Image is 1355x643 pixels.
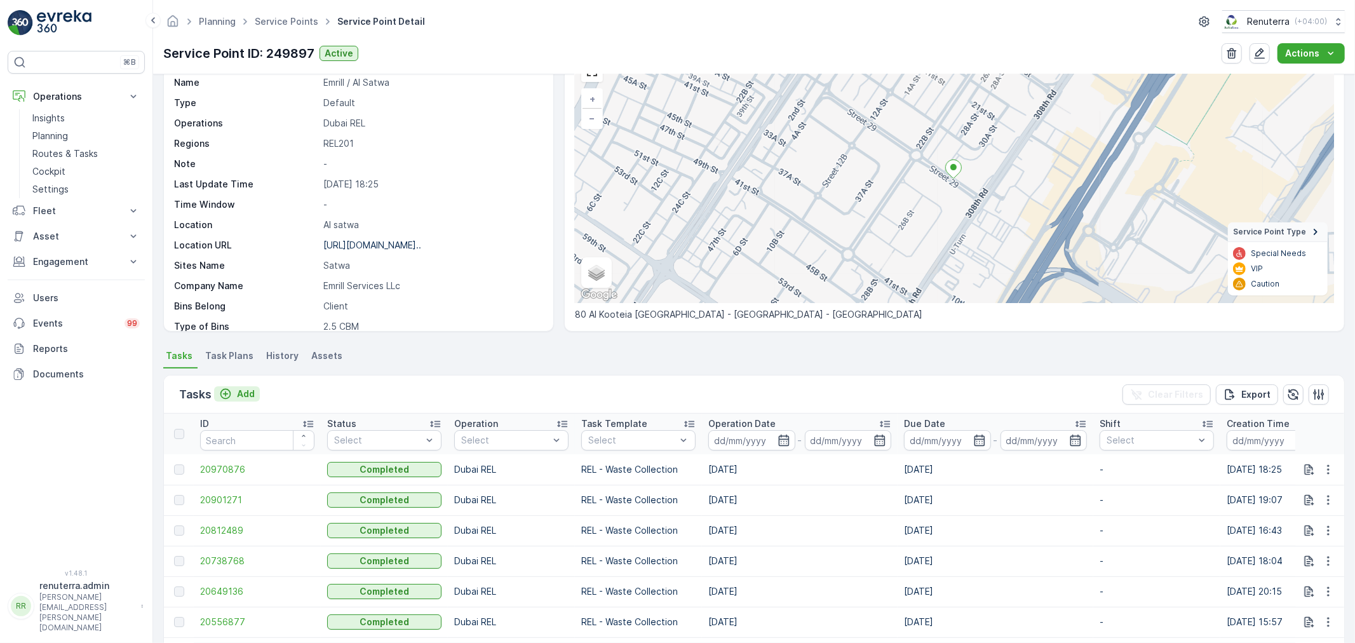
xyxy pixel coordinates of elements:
[1227,417,1290,430] p: Creation Time
[323,198,540,211] p: -
[200,585,314,598] a: 20649136
[904,417,945,430] p: Due Date
[174,259,318,272] p: Sites Name
[27,127,145,145] a: Planning
[174,495,184,505] div: Toggle Row Selected
[588,434,676,447] p: Select
[327,417,356,430] p: Status
[583,259,610,287] a: Layers
[1093,485,1220,515] td: -
[323,300,540,313] p: Client
[311,349,342,362] span: Assets
[805,430,892,450] input: dd/mm/yyyy
[448,454,575,485] td: Dubai REL
[205,349,253,362] span: Task Plans
[8,579,145,633] button: RRrenuterra.admin[PERSON_NAME][EMAIL_ADDRESS][PERSON_NAME][DOMAIN_NAME]
[8,311,145,336] a: Events99
[1093,454,1220,485] td: -
[360,524,409,537] p: Completed
[32,130,68,142] p: Planning
[33,368,140,381] p: Documents
[8,10,33,36] img: logo
[166,19,180,30] a: Homepage
[583,109,602,128] a: Zoom Out
[360,616,409,628] p: Completed
[1247,15,1290,28] p: Renuterra
[581,417,647,430] p: Task Template
[200,417,209,430] p: ID
[589,112,595,123] span: −
[255,16,318,27] a: Service Points
[702,607,898,637] td: [DATE]
[174,76,318,89] p: Name
[27,180,145,198] a: Settings
[166,349,192,362] span: Tasks
[33,205,119,217] p: Fleet
[174,97,318,109] p: Type
[360,555,409,567] p: Completed
[461,434,549,447] p: Select
[323,280,540,292] p: Emrill Services LLc
[1251,248,1306,259] p: Special Needs
[323,117,540,130] p: Dubai REL
[1100,417,1121,430] p: Shift
[200,463,314,476] a: 20970876
[575,485,702,515] td: REL - Waste Collection
[323,76,540,89] p: Emrill / Al Satwa
[32,112,65,125] p: Insights
[575,576,702,607] td: REL - Waste Collection
[174,617,184,627] div: Toggle Row Selected
[575,454,702,485] td: REL - Waste Collection
[448,546,575,576] td: Dubai REL
[174,525,184,536] div: Toggle Row Selected
[320,46,358,61] button: Active
[1233,227,1306,237] span: Service Point Type
[335,15,428,28] span: Service Point Detail
[327,584,442,599] button: Completed
[898,485,1093,515] td: [DATE]
[575,546,702,576] td: REL - Waste Collection
[33,342,140,355] p: Reports
[1107,434,1194,447] p: Select
[1093,515,1220,546] td: -
[39,592,135,633] p: [PERSON_NAME][EMAIL_ADDRESS][PERSON_NAME][DOMAIN_NAME]
[590,93,595,104] span: +
[323,219,540,231] p: Al satwa
[174,198,318,211] p: Time Window
[33,255,119,268] p: Engagement
[360,463,409,476] p: Completed
[798,433,802,448] p: -
[127,318,137,328] p: 99
[327,523,442,538] button: Completed
[174,117,318,130] p: Operations
[174,178,318,191] p: Last Update Time
[8,569,145,577] span: v 1.48.1
[200,524,314,537] a: 20812489
[174,464,184,475] div: Toggle Row Selected
[323,97,540,109] p: Default
[360,494,409,506] p: Completed
[1227,430,1314,450] input: dd/mm/yyyy
[33,230,119,243] p: Asset
[898,546,1093,576] td: [DATE]
[174,280,318,292] p: Company Name
[200,555,314,567] a: 20738768
[583,90,602,109] a: Zoom In
[1093,546,1220,576] td: -
[200,616,314,628] span: 20556877
[27,145,145,163] a: Routes & Tasks
[174,158,318,170] p: Note
[898,515,1093,546] td: [DATE]
[323,259,540,272] p: Satwa
[200,494,314,506] a: 20901271
[8,336,145,362] a: Reports
[8,362,145,387] a: Documents
[323,320,540,333] p: 2.5 CBM
[708,417,776,430] p: Operation Date
[702,576,898,607] td: [DATE]
[702,485,898,515] td: [DATE]
[448,485,575,515] td: Dubai REL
